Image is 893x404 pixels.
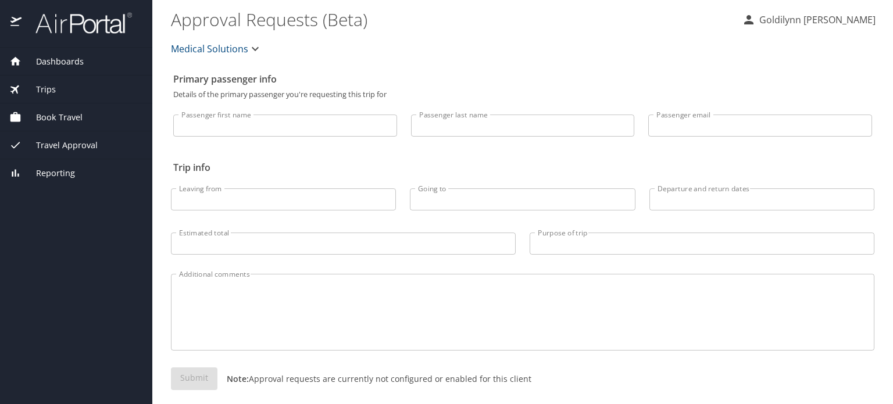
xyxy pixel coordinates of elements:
[22,83,56,96] span: Trips
[22,167,75,180] span: Reporting
[22,55,84,68] span: Dashboards
[22,111,83,124] span: Book Travel
[173,158,872,177] h2: Trip info
[171,41,248,57] span: Medical Solutions
[166,37,267,60] button: Medical Solutions
[22,139,98,152] span: Travel Approval
[23,12,132,34] img: airportal-logo.png
[171,1,733,37] h1: Approval Requests (Beta)
[173,91,872,98] p: Details of the primary passenger you're requesting this trip for
[217,373,531,385] p: Approval requests are currently not configured or enabled for this client
[173,70,872,88] h2: Primary passenger info
[737,9,880,30] button: Goldilynn [PERSON_NAME]
[10,12,23,34] img: icon-airportal.png
[227,373,249,384] strong: Note:
[756,13,876,27] p: Goldilynn [PERSON_NAME]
